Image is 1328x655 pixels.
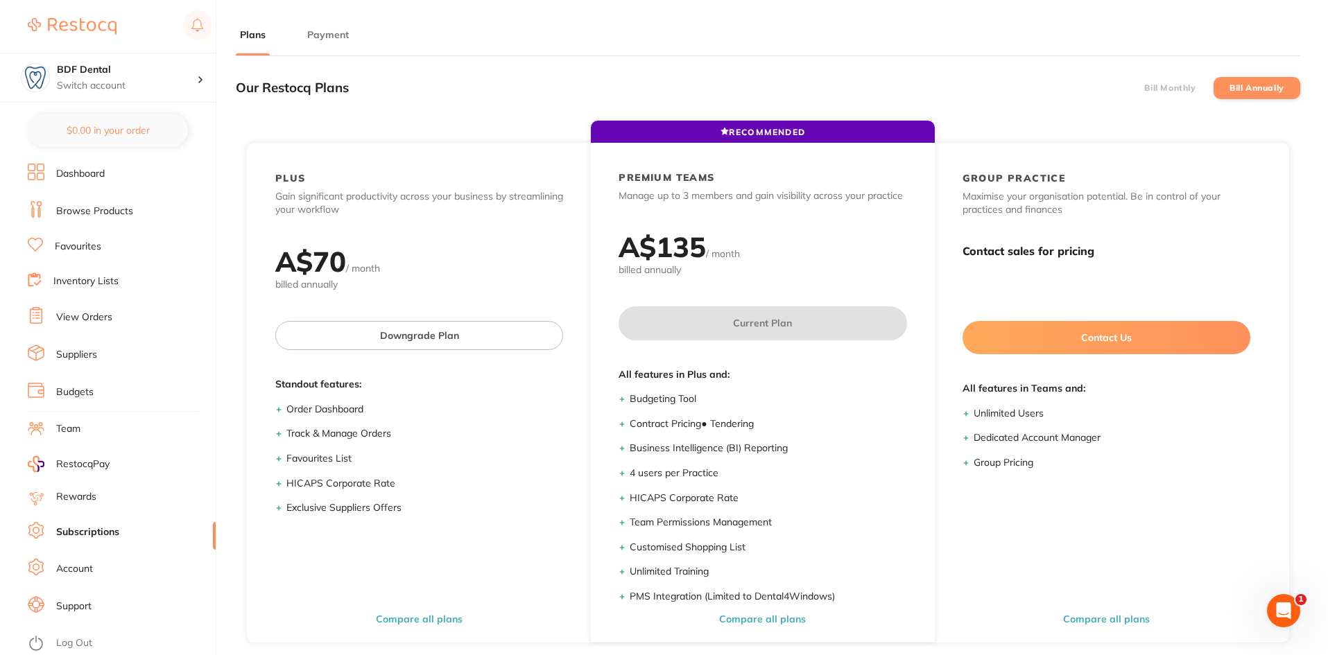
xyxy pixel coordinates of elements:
li: HICAPS Corporate Rate [286,477,563,491]
li: Unlimited Users [974,407,1250,421]
span: 1 [1295,594,1307,605]
span: All features in Teams and: [963,382,1250,396]
p: Gain significant productivity across your business by streamlining your workflow [275,190,563,217]
li: PMS Integration (Limited to Dental4Windows) [630,590,906,604]
button: Current Plan [619,306,906,340]
h2: A$ 135 [619,229,706,264]
li: Customised Shopping List [630,541,906,554]
span: / month [706,247,740,260]
button: Compare all plans [715,613,810,625]
li: Unlimited Training [630,565,906,579]
a: Support [56,600,92,613]
button: Compare all plans [372,613,467,625]
img: Restocq Logo [28,18,117,35]
h2: PREMIUM TEAMS [619,171,714,184]
button: Log Out [28,633,212,655]
button: Compare all plans [1059,613,1154,625]
p: Maximise your organisation potential. Be in control of your practices and finances [963,190,1250,217]
a: Account [56,562,93,576]
li: Dedicated Account Manager [974,431,1250,445]
span: RECOMMENDED [721,127,805,137]
a: Budgets [56,385,94,399]
span: / month [346,262,380,274]
a: Log Out [56,636,92,650]
a: View Orders [56,311,112,324]
li: Team Permissions Management [630,516,906,530]
h2: PLUS [275,172,306,184]
li: 4 users per Practice [630,466,906,480]
h2: A$ 70 [275,244,346,279]
a: Restocq Logo [28,10,117,42]
button: Downgrade Plan [275,321,563,350]
a: Inventory Lists [53,274,119,288]
a: Suppliers [56,348,97,362]
h4: BDF Dental [57,63,197,77]
button: Contact Us [963,321,1250,354]
button: Payment [303,28,353,42]
span: RestocqPay [56,457,110,471]
img: RestocqPay [28,456,44,472]
li: Group Pricing [974,456,1250,470]
a: Rewards [56,490,96,504]
h3: Contact sales for pricing [963,245,1250,258]
li: Order Dashboard [286,403,563,417]
p: Switch account [57,79,197,93]
a: Team [56,422,80,436]
li: Budgeting Tool [630,392,906,406]
h3: Our Restocq Plans [236,80,349,96]
a: Dashboard [56,167,105,181]
li: Track & Manage Orders [286,427,563,441]
span: billed annually [619,263,906,277]
p: Manage up to 3 members and gain visibility across your practice [619,189,906,203]
button: $0.00 in your order [28,114,188,147]
li: Favourites List [286,452,563,466]
li: Contract Pricing ● Tendering [630,417,906,431]
iframe: Intercom live chat [1267,594,1300,627]
h2: GROUP PRACTICE [963,172,1066,184]
a: Subscriptions [56,525,119,539]
li: Exclusive Suppliers Offers [286,501,563,515]
span: billed annually [275,278,563,292]
label: Bill Annually [1230,83,1284,93]
button: Plans [236,28,270,42]
span: Standout features: [275,378,563,392]
a: RestocqPay [28,456,110,472]
label: Bill Monthly [1144,83,1196,93]
img: BDF Dental [21,64,49,91]
a: Favourites [55,240,101,254]
a: Browse Products [56,204,133,218]
span: All features in Plus and: [619,368,906,382]
li: HICAPS Corporate Rate [630,491,906,505]
li: Business Intelligence (BI) Reporting [630,442,906,455]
